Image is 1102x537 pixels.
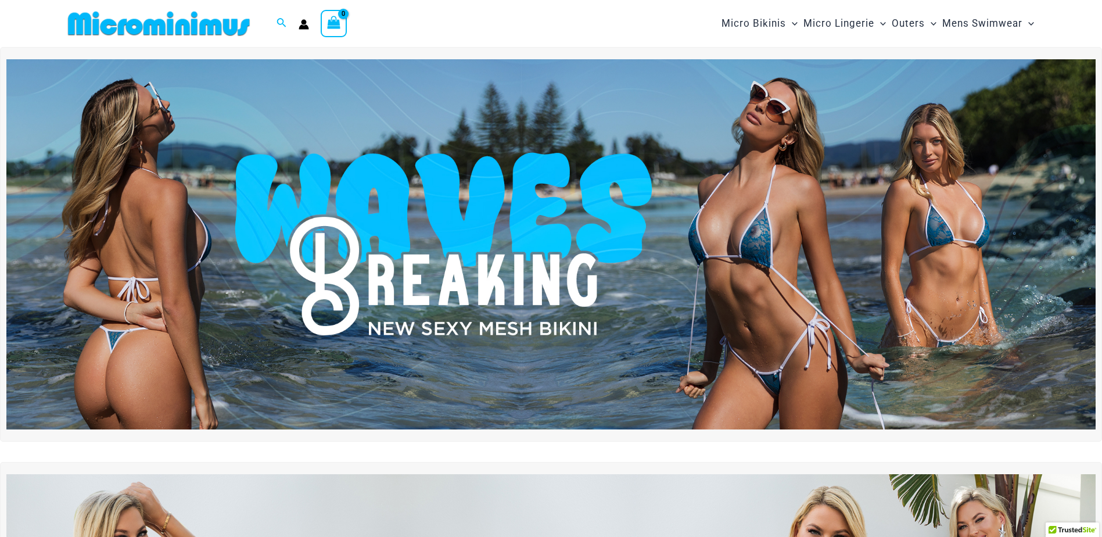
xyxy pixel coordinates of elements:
[925,9,936,38] span: Menu Toggle
[717,4,1039,43] nav: Site Navigation
[721,9,786,38] span: Micro Bikinis
[801,6,889,41] a: Micro LingerieMenu ToggleMenu Toggle
[939,6,1037,41] a: Mens SwimwearMenu ToggleMenu Toggle
[719,6,801,41] a: Micro BikinisMenu ToggleMenu Toggle
[803,9,874,38] span: Micro Lingerie
[889,6,939,41] a: OutersMenu ToggleMenu Toggle
[942,9,1022,38] span: Mens Swimwear
[786,9,798,38] span: Menu Toggle
[63,10,254,37] img: MM SHOP LOGO FLAT
[1022,9,1034,38] span: Menu Toggle
[874,9,886,38] span: Menu Toggle
[321,10,347,37] a: View Shopping Cart, empty
[6,59,1096,429] img: Waves Breaking Ocean Bikini Pack
[277,16,287,31] a: Search icon link
[299,19,309,30] a: Account icon link
[892,9,925,38] span: Outers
